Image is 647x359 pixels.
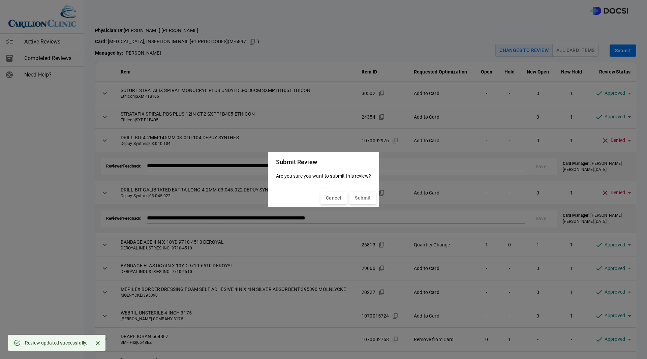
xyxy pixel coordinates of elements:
[349,192,376,204] button: Submit
[320,192,347,204] button: Cancel
[93,338,103,348] button: Close
[25,337,87,349] div: Review updated successfully.
[276,170,371,182] p: Are you sure you want to submit this review?
[268,152,379,170] h2: Submit Review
